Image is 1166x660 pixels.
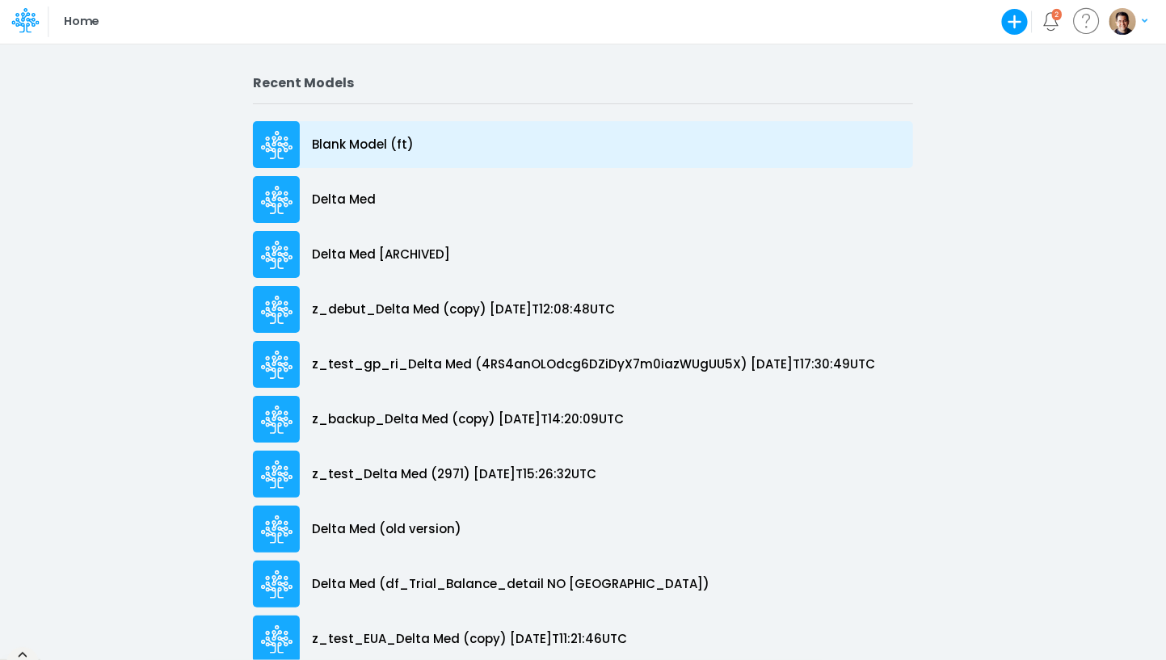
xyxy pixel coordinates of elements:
p: Delta Med [ARCHIVED] [312,246,450,264]
p: Home [64,13,99,31]
a: z_test_gp_ri_Delta Med (4RS4anOLOdcg6DZiDyX7m0iazWUgUU5X) [DATE]T17:30:49UTC [253,337,913,392]
a: Delta Med (old version) [253,502,913,557]
a: Notifications [1042,12,1060,31]
p: Delta Med [312,191,376,209]
p: z_test_Delta Med (2971) [DATE]T15:26:32UTC [312,465,596,484]
p: z_test_EUA_Delta Med (copy) [DATE]T11:21:46UTC [312,630,627,649]
a: Blank Model (ft) [253,117,913,172]
h2: Recent Models [253,75,913,90]
a: z_debut_Delta Med (copy) [DATE]T12:08:48UTC [253,282,913,337]
p: Blank Model (ft) [312,136,414,154]
a: Delta Med [ARCHIVED] [253,227,913,282]
p: Delta Med (old version) [312,520,461,539]
p: z_test_gp_ri_Delta Med (4RS4anOLOdcg6DZiDyX7m0iazWUgUU5X) [DATE]T17:30:49UTC [312,355,875,374]
p: Delta Med (df_Trial_Balance_detail NO [GEOGRAPHIC_DATA]) [312,575,709,594]
a: z_test_Delta Med (2971) [DATE]T15:26:32UTC [253,447,913,502]
a: Delta Med [253,172,913,227]
p: z_debut_Delta Med (copy) [DATE]T12:08:48UTC [312,301,615,319]
a: Delta Med (df_Trial_Balance_detail NO [GEOGRAPHIC_DATA]) [253,557,913,612]
div: 2 unread items [1055,11,1059,18]
a: z_backup_Delta Med (copy) [DATE]T14:20:09UTC [253,392,913,447]
p: z_backup_Delta Med (copy) [DATE]T14:20:09UTC [312,410,624,429]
